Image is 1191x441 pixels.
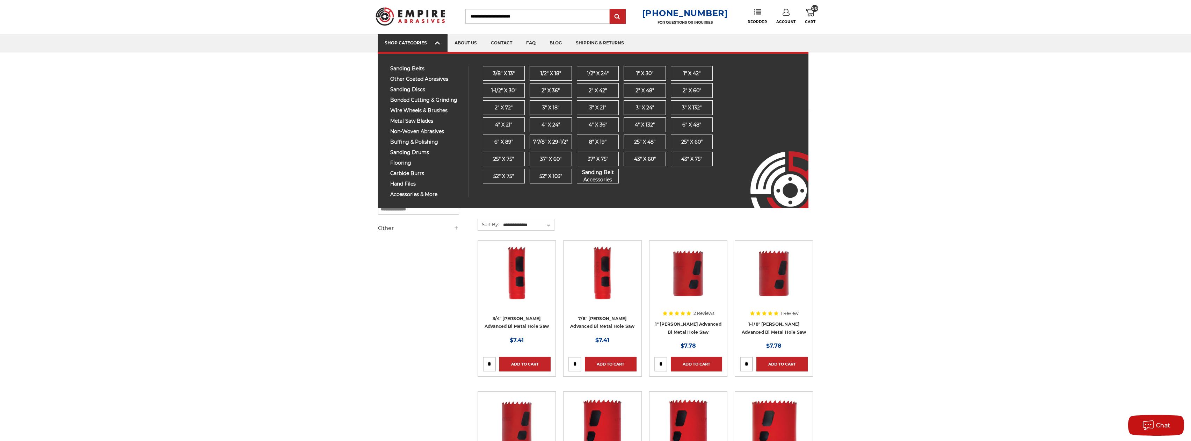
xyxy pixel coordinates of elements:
span: non-woven abrasives [390,129,463,134]
span: 3" x 18" [542,104,559,111]
a: Add to Cart [585,357,636,371]
span: 4" x 36" [589,121,607,129]
a: 3/4" Morse Advanced Bi Metal Hole Saw [483,246,551,313]
a: Reorder [748,9,767,24]
a: 1" Morse Advanced Bi Metal Hole Saw [654,246,722,313]
span: sanding discs [390,87,463,92]
span: 3" x 132" [682,104,702,111]
span: 2 Reviews [693,311,714,316]
label: Sort By: [478,219,499,230]
a: 1-1/8" Morse Advanced Bi Metal Hole Saw [740,246,808,313]
a: about us [448,34,484,52]
span: accessories & more [390,192,463,197]
span: metal saw blades [390,118,463,124]
span: sanding drums [390,150,463,155]
a: blog [543,34,569,52]
select: Sort By: [502,220,554,230]
span: other coated abrasives [390,77,463,82]
span: 1-1/2" x 30" [491,87,516,94]
span: Sanding Belt Accessories [577,169,619,183]
a: Add to Cart [499,357,551,371]
img: 1-1/8" Morse Advanced Bi Metal Hole Saw [746,246,802,302]
span: Chat [1156,422,1170,429]
span: 1/2" x 18" [540,70,561,77]
span: 1" x 30" [636,70,653,77]
button: Chat [1128,415,1184,436]
span: $7.78 [766,342,782,349]
span: 43" x 60" [634,156,656,163]
input: Submit [611,10,625,24]
span: 43” x 75" [681,156,702,163]
img: 3/4" Morse Advanced Bi Metal Hole Saw [489,246,545,302]
a: 1-1/8" [PERSON_NAME] Advanced Bi Metal Hole Saw [742,321,806,335]
span: 3/8" x 13" [493,70,515,77]
span: 6" x 89" [494,138,513,146]
span: 25" x 75" [493,156,514,163]
span: 25" x 48" [634,138,655,146]
span: 7-7/8" x 29-1/2" [533,138,568,146]
img: 7/8" Morse Advanced Bi Metal Hole Saw [574,246,630,302]
span: sanding belts [390,66,463,71]
span: flooring [390,160,463,166]
a: shipping & returns [569,34,631,52]
span: 4" x 132" [635,121,655,129]
span: 3" x 24" [636,104,654,111]
span: 6" x 48" [682,121,701,129]
a: contact [484,34,519,52]
img: Empire Abrasives Logo Image [738,131,808,208]
span: $7.41 [510,337,524,344]
span: 1/2" x 24" [587,70,609,77]
span: buffing & polishing [390,139,463,145]
p: FOR QUESTIONS OR INQUIRIES [642,20,728,25]
a: Add to Cart [671,357,722,371]
a: faq [519,34,543,52]
span: 4" x 21" [495,121,512,129]
a: 90 Cart [805,9,815,24]
h5: Other [378,224,459,232]
a: 3/4" [PERSON_NAME] Advanced Bi Metal Hole Saw [485,316,549,329]
img: Empire Abrasives [376,3,445,30]
a: 7/8" Morse Advanced Bi Metal Hole Saw [568,246,636,313]
span: 52" x 103" [539,173,562,180]
span: 25" x 60" [681,138,703,146]
span: 3" x 21" [589,104,606,111]
span: 2" x 72" [495,104,513,111]
span: 2" x 36" [542,87,560,94]
span: 1" x 42" [683,70,700,77]
span: wire wheels & brushes [390,108,463,113]
a: [PHONE_NUMBER] [642,8,728,18]
span: $7.78 [681,342,696,349]
span: 1 Review [781,311,799,316]
span: 4" x 24" [542,121,560,129]
span: $7.41 [595,337,609,344]
a: 7/8" [PERSON_NAME] Advanced Bi Metal Hole Saw [570,316,635,329]
span: 52" x 75" [493,173,514,180]
span: Reorder [748,20,767,24]
span: Account [776,20,796,24]
span: bonded cutting & grinding [390,97,463,103]
span: 2" x 48" [636,87,654,94]
span: 2" x 60" [683,87,701,94]
a: 1" [PERSON_NAME] Advanced Bi Metal Hole Saw [655,321,721,335]
span: 37" x 60" [540,156,561,163]
span: 8" x 19" [589,138,607,146]
div: SHOP CATEGORIES [385,40,441,45]
span: 37" x 75" [588,156,608,163]
span: 90 [811,5,818,12]
a: Add to Cart [756,357,808,371]
span: hand files [390,181,463,187]
span: Cart [805,20,815,24]
img: 1" Morse Advanced Bi Metal Hole Saw [660,246,716,302]
span: carbide burrs [390,171,463,176]
span: 2" x 42" [589,87,607,94]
